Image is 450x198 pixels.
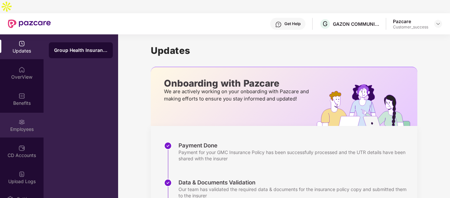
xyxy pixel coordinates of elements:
img: New Pazcare Logo [8,20,51,28]
span: G [323,20,328,28]
img: svg+xml;base64,PHN2ZyBpZD0iU3RlcC1Eb25lLTMyeDMyIiB4bWxucz0iaHR0cDovL3d3dy53My5vcmcvMjAwMC9zdmciIH... [164,142,172,150]
img: svg+xml;base64,PHN2ZyBpZD0iSGVscC0zMngzMiIgeG1sbnM9Imh0dHA6Ly93d3cudzMub3JnLzIwMDAvc3ZnIiB3aWR0aD... [275,21,282,28]
div: Customer_success [393,24,428,30]
div: Pazcare [393,18,428,24]
div: Get Help [284,21,301,26]
img: svg+xml;base64,PHN2ZyBpZD0iU3RlcC1Eb25lLTMyeDMyIiB4bWxucz0iaHR0cDovL3d3dy53My5vcmcvMjAwMC9zdmciIH... [164,179,172,187]
img: svg+xml;base64,PHN2ZyBpZD0iRHJvcGRvd24tMzJ4MzIiIHhtbG5zPSJodHRwOi8vd3d3LnczLm9yZy8yMDAwL3N2ZyIgd2... [435,21,441,26]
div: GAZON COMMUNICATIONS INDIA LIMITED [333,21,379,27]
